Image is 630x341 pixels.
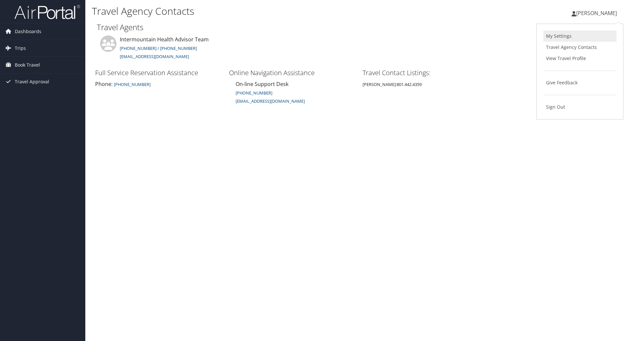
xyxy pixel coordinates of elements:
[236,90,272,96] a: [PHONE_NUMBER]
[543,42,617,53] a: Travel Agency Contacts
[114,81,151,87] small: [PHONE_NUMBER]
[543,53,617,64] a: View Travel Profile
[95,68,222,77] h3: Full Service Reservation Assistance
[363,68,490,77] h3: Travel Contact Listings:
[15,57,40,73] span: Book Travel
[15,74,49,90] span: Travel Approval
[576,10,617,17] span: [PERSON_NAME]
[14,4,80,20] img: airportal-logo.png
[543,77,617,88] a: Give Feedback
[113,80,151,88] a: [PHONE_NUMBER]
[92,4,446,18] h1: Travel Agency Contacts
[236,98,305,104] small: [EMAIL_ADDRESS][DOMAIN_NAME]
[120,53,189,59] a: [EMAIL_ADDRESS][DOMAIN_NAME]
[95,80,222,88] div: Phone:
[363,81,422,87] small: [PERSON_NAME]:
[15,40,26,56] span: Trips
[236,97,305,104] a: [EMAIL_ADDRESS][DOMAIN_NAME]
[97,22,619,33] h2: Travel Agents
[543,31,617,42] a: My Settings
[236,80,288,88] span: On-line Support Desk
[397,81,422,87] span: 801.442.4359
[543,101,617,113] a: Sign Out
[120,36,209,43] span: Intermountain Health Advisor Team
[120,45,197,51] a: [PHONE_NUMBER] / [PHONE_NUMBER]
[572,3,623,23] a: [PERSON_NAME]
[15,23,41,40] span: Dashboards
[229,68,356,77] h3: Online Navigation Assistance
